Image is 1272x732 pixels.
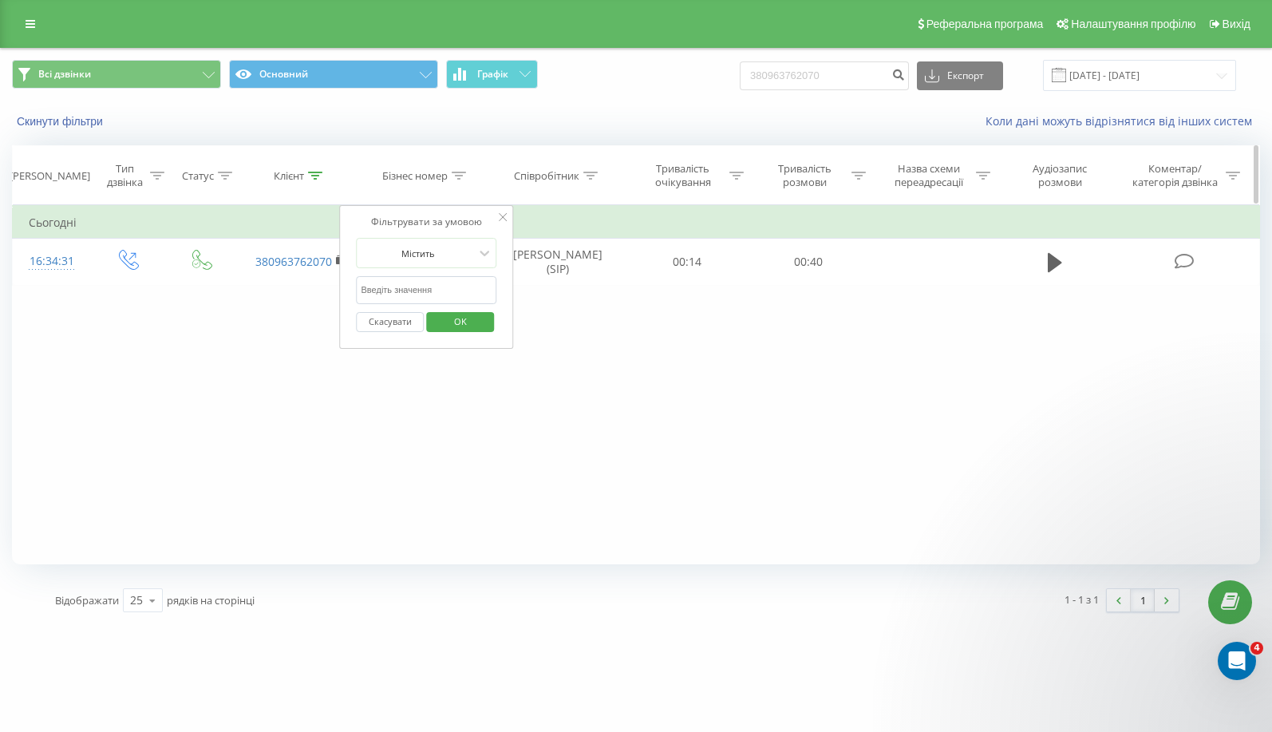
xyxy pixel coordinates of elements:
div: Назва схеми переадресації [887,162,972,189]
td: 00:14 [626,239,749,285]
span: Налаштування профілю [1071,18,1195,30]
a: Коли дані можуть відрізнятися вiд інших систем [986,113,1260,129]
div: Тривалість очікування [641,162,726,189]
span: Вихід [1223,18,1250,30]
span: рядків на сторінці [167,593,255,607]
span: Всі дзвінки [38,68,91,81]
button: Скасувати [357,312,425,332]
div: Клієнт [274,169,304,183]
div: [PERSON_NAME] [10,169,90,183]
span: Реферальна програма [926,18,1044,30]
div: 25 [130,592,143,608]
button: Графік [446,60,538,89]
div: Аудіозапис розмови [1011,162,1110,189]
div: 16:34:31 [29,246,74,277]
span: Відображати [55,593,119,607]
button: OK [426,312,494,332]
button: Основний [229,60,438,89]
td: [PERSON_NAME] (SIP) [490,239,626,285]
div: Бізнес номер [382,169,448,183]
span: 4 [1250,642,1263,655]
td: Сьогодні [13,207,1260,239]
button: Всі дзвінки [12,60,221,89]
iframe: Intercom live chat [1218,642,1256,680]
a: 380963762070 [255,254,332,269]
button: Скинути фільтри [12,114,111,129]
div: Тип дзвінка [105,162,146,189]
td: 00:40 [748,239,870,285]
div: 1 - 1 з 1 [1065,592,1099,607]
input: Пошук за номером [740,61,909,90]
div: Коментар/категорія дзвінка [1128,162,1222,189]
div: Співробітник [514,169,579,183]
span: OK [438,309,483,334]
div: Тривалість розмови [762,162,847,189]
div: Фільтрувати за умовою [357,214,497,230]
button: Експорт [917,61,1003,90]
input: Введіть значення [357,276,497,304]
span: Графік [477,69,508,80]
div: Статус [182,169,214,183]
a: 1 [1131,589,1155,611]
